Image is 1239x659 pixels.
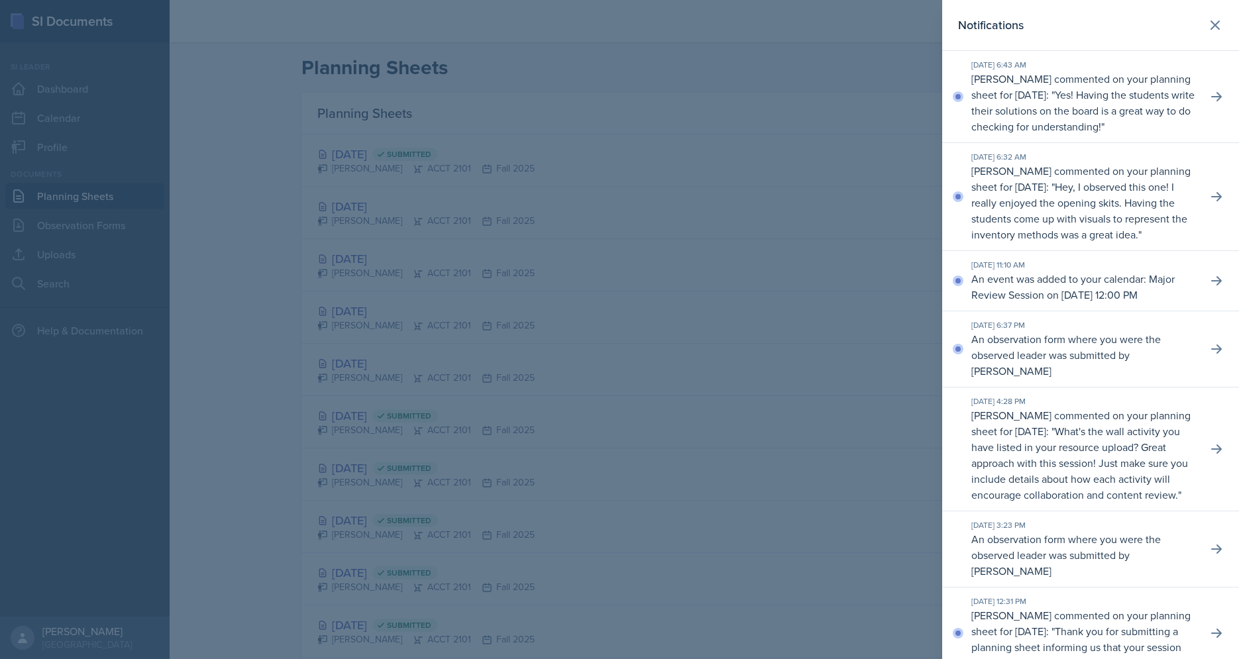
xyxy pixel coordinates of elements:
div: [DATE] 6:32 AM [971,151,1197,163]
p: An observation form where you were the observed leader was submitted by [PERSON_NAME] [971,531,1197,579]
div: [DATE] 6:37 PM [971,319,1197,331]
p: [PERSON_NAME] commented on your planning sheet for [DATE]: " " [971,163,1197,242]
div: [DATE] 12:31 PM [971,595,1197,607]
p: [PERSON_NAME] commented on your planning sheet for [DATE]: " " [971,71,1197,134]
p: Hey, I observed this one! I really enjoyed the opening skits. Having the students come up with vi... [971,179,1187,242]
div: [DATE] 4:28 PM [971,395,1197,407]
p: An event was added to your calendar: Major Review Session on [DATE] 12:00 PM [971,271,1197,303]
h2: Notifications [958,16,1024,34]
div: [DATE] 11:10 AM [971,259,1197,271]
div: [DATE] 3:23 PM [971,519,1197,531]
p: What's the wall activity you have listed in your resource upload? Great approach with this sessio... [971,424,1188,502]
p: Yes! Having the students write their solutions on the board is a great way to do checking for und... [971,87,1195,134]
p: [PERSON_NAME] commented on your planning sheet for [DATE]: " " [971,407,1197,503]
div: [DATE] 6:43 AM [971,59,1197,71]
p: An observation form where you were the observed leader was submitted by [PERSON_NAME] [971,331,1197,379]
